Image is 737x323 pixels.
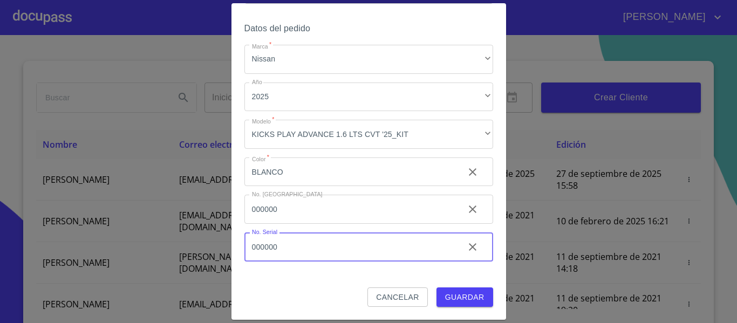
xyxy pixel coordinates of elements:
button: clear input [460,159,486,185]
span: Cancelar [376,291,419,304]
button: Guardar [436,287,493,307]
button: clear input [460,234,486,260]
h6: Datos del pedido [244,21,493,36]
div: 2025 [244,83,493,112]
button: clear input [460,196,486,222]
div: KICKS PLAY ADVANCE 1.6 LTS CVT '25_KIT [244,120,493,149]
div: Nissan [244,45,493,74]
button: Cancelar [367,287,427,307]
span: Guardar [445,291,484,304]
